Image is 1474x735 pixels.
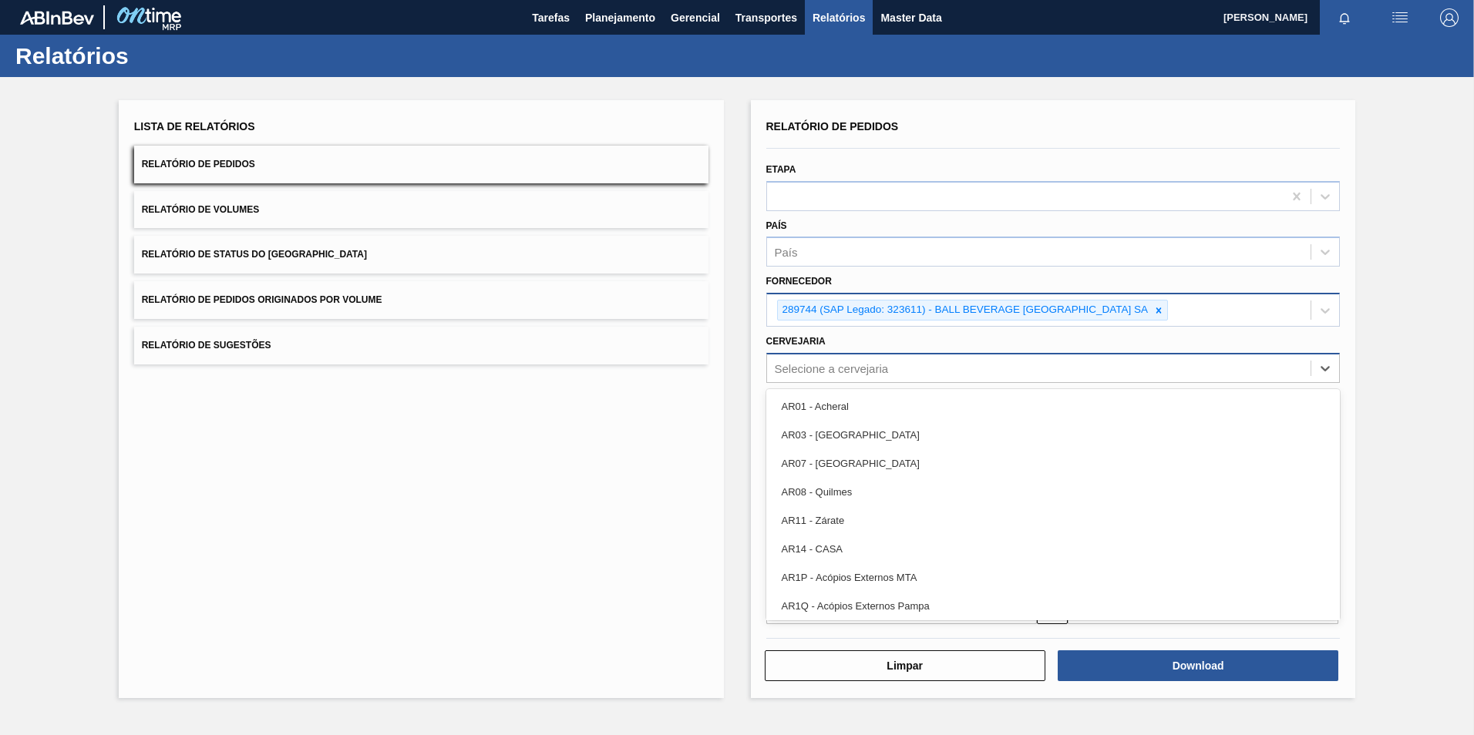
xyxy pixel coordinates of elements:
div: AR03 - [GEOGRAPHIC_DATA] [766,421,1341,449]
div: 289744 (SAP Legado: 323611) - BALL BEVERAGE [GEOGRAPHIC_DATA] SA [778,300,1151,320]
img: userActions [1391,8,1409,27]
div: AR1P - Acópios Externos MTA [766,563,1341,592]
img: Logout [1440,8,1459,27]
span: Transportes [735,8,797,27]
span: Gerencial [671,8,720,27]
div: AR01 - Acheral [766,392,1341,421]
button: Notificações [1320,7,1369,29]
span: Planejamento [585,8,655,27]
h1: Relatórios [15,47,289,65]
div: AR08 - Quilmes [766,478,1341,506]
button: Download [1058,650,1338,681]
span: Relatórios [813,8,865,27]
label: Fornecedor [766,276,832,287]
span: Relatório de Status do [GEOGRAPHIC_DATA] [142,249,367,260]
button: Relatório de Volumes [134,191,708,229]
button: Relatório de Sugestões [134,327,708,364]
span: Lista de Relatórios [134,120,255,133]
div: AR14 - CASA [766,535,1341,563]
span: Relatório de Pedidos [766,120,899,133]
span: Relatório de Volumes [142,204,259,215]
span: Master Data [880,8,941,27]
div: AR07 - [GEOGRAPHIC_DATA] [766,449,1341,478]
button: Relatório de Status do [GEOGRAPHIC_DATA] [134,236,708,274]
div: AR11 - Zárate [766,506,1341,535]
div: AR1Q - Acópios Externos Pampa [766,592,1341,620]
button: Relatório de Pedidos [134,146,708,183]
label: Etapa [766,164,796,175]
span: Relatório de Sugestões [142,340,271,351]
span: Tarefas [532,8,570,27]
button: Relatório de Pedidos Originados por Volume [134,281,708,319]
label: País [766,220,787,231]
label: Cervejaria [766,336,826,347]
button: Limpar [765,650,1045,681]
span: Relatório de Pedidos [142,159,255,169]
img: TNhmsLtSVTkK8tSr43FrP2fwEKptu5GPRR3wAAAABJRU5ErkJggg== [20,11,94,25]
div: País [775,246,798,259]
span: Relatório de Pedidos Originados por Volume [142,294,382,305]
div: Selecione a cervejaria [775,361,889,374]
